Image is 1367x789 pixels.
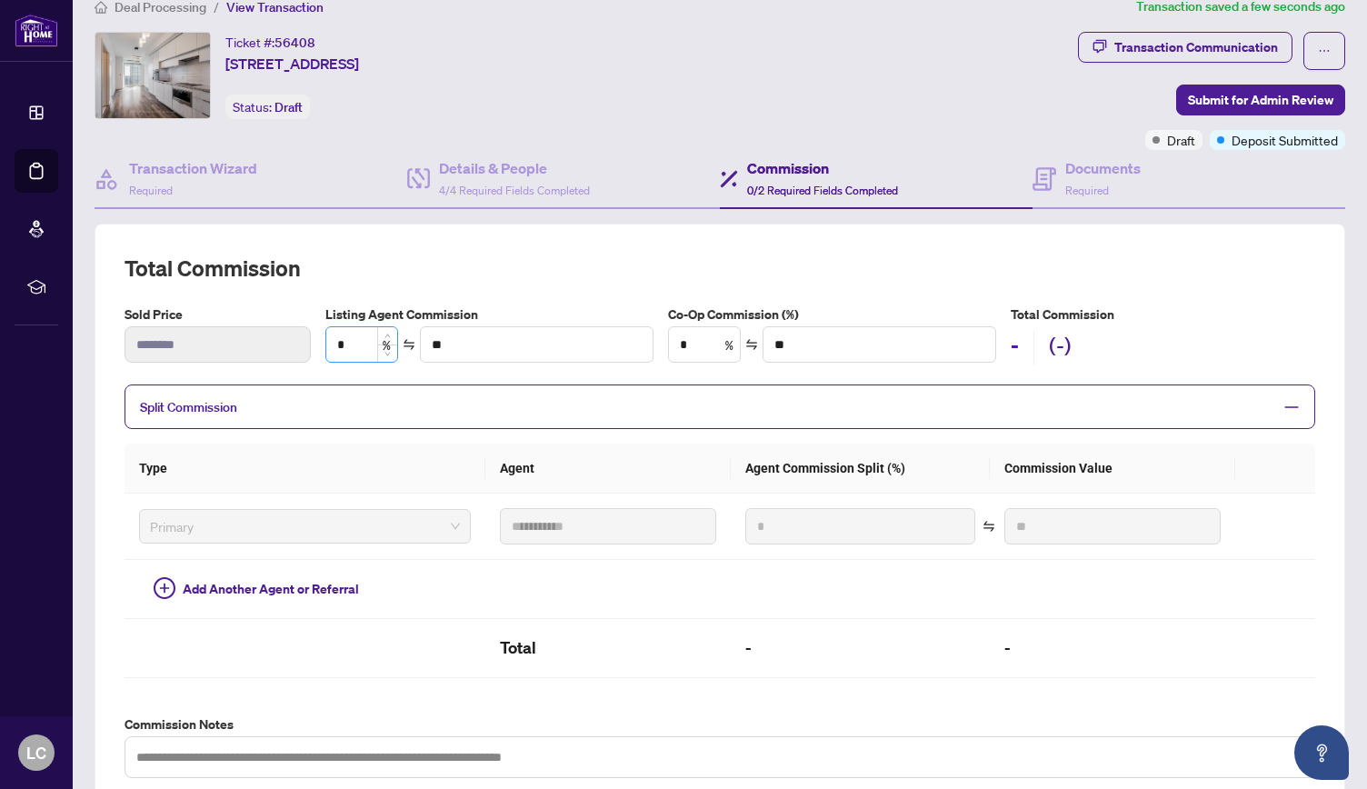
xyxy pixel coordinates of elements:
h4: Commission [747,157,898,179]
div: Split Commission [125,385,1315,429]
span: 4/4 Required Fields Completed [439,184,590,197]
span: Draft [1167,130,1195,150]
span: home [95,1,107,14]
span: ellipsis [1318,45,1331,57]
div: Transaction Communication [1114,33,1278,62]
span: Deposit Submitted [1232,130,1338,150]
label: Listing Agent Commission [325,305,654,325]
span: swap [983,520,995,533]
h2: - [1011,331,1019,365]
h5: Total Commission [1011,305,1315,325]
span: Draft [274,99,303,115]
th: Type [125,444,485,494]
span: plus-circle [154,577,175,599]
span: Primary [150,513,460,540]
th: Agent Commission Split (%) [731,444,989,494]
span: Required [129,184,173,197]
span: Decrease Value [377,345,397,362]
div: Ticket #: [225,32,315,53]
span: up [384,333,391,339]
img: IMG-C12284599_1.jpg [95,33,210,118]
h4: Details & People [439,157,590,179]
span: minus [1283,399,1300,415]
button: Transaction Communication [1078,32,1292,63]
button: Add Another Agent or Referral [139,574,374,604]
span: Split Commission [140,399,237,415]
button: Open asap [1294,725,1349,780]
label: Sold Price [125,305,311,325]
span: Add Another Agent or Referral [183,579,359,599]
h2: - [1004,634,1222,663]
span: Increase Value [377,327,397,345]
img: logo [15,14,58,47]
h4: Transaction Wizard [129,157,257,179]
th: Agent [485,444,732,494]
span: 56408 [274,35,315,51]
h4: Documents [1065,157,1141,179]
th: Commission Value [990,444,1236,494]
span: Required [1065,184,1109,197]
span: LC [26,740,46,765]
button: Submit for Admin Review [1176,85,1345,115]
span: Submit for Admin Review [1188,85,1333,115]
h2: Total Commission [125,254,1315,283]
span: 0/2 Required Fields Completed [747,184,898,197]
h2: - [745,634,974,663]
h2: (-) [1049,331,1072,365]
h2: Total [500,634,717,663]
label: Commission Notes [125,714,1315,734]
span: down [384,351,391,357]
span: swap [403,338,415,351]
span: swap [745,338,758,351]
span: [STREET_ADDRESS] [225,53,359,75]
div: Status: [225,95,310,119]
label: Co-Op Commission (%) [668,305,996,325]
